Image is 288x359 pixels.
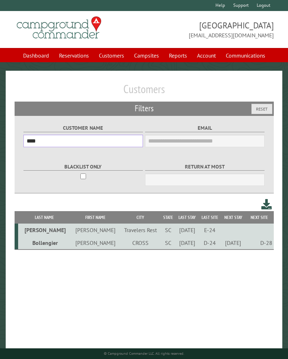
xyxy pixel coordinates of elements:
th: Last Name [18,211,71,224]
label: Blacklist only [23,163,143,171]
th: Last Stay [176,211,199,224]
td: D-24 [199,236,222,250]
th: Next Stay [221,211,245,224]
a: Dashboard [19,49,53,62]
a: Account [193,49,220,62]
a: Reservations [55,49,93,62]
td: [PERSON_NAME] [71,224,120,236]
a: Communications [222,49,270,62]
th: City [120,211,161,224]
th: Last Site [199,211,222,224]
a: Reports [165,49,191,62]
th: First Name [71,211,120,224]
label: Return at most [145,163,265,171]
th: Next Site [245,211,274,224]
td: CROSS [120,236,161,250]
a: Download this customer list (.csv) [261,198,272,211]
td: D-28 [245,236,274,250]
td: SC [161,224,176,236]
td: [PERSON_NAME] [71,236,120,250]
td: Travelers Rest [120,224,161,236]
button: Reset [251,104,272,114]
div: [DATE] [177,226,197,234]
img: Campground Commander [15,14,103,42]
span: [GEOGRAPHIC_DATA] [EMAIL_ADDRESS][DOMAIN_NAME] [144,20,274,39]
h1: Customers [15,82,274,102]
td: Bollengier [18,236,71,250]
a: Campsites [130,49,163,62]
label: Email [145,124,265,132]
a: Customers [95,49,128,62]
div: [DATE] [177,239,197,246]
th: State [161,211,176,224]
td: SC [161,236,176,250]
div: [DATE] [222,239,244,246]
h2: Filters [15,102,274,115]
td: [PERSON_NAME] [18,224,71,236]
td: E-24 [199,224,222,236]
label: Customer Name [23,124,143,132]
small: © Campground Commander LLC. All rights reserved. [104,351,184,356]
